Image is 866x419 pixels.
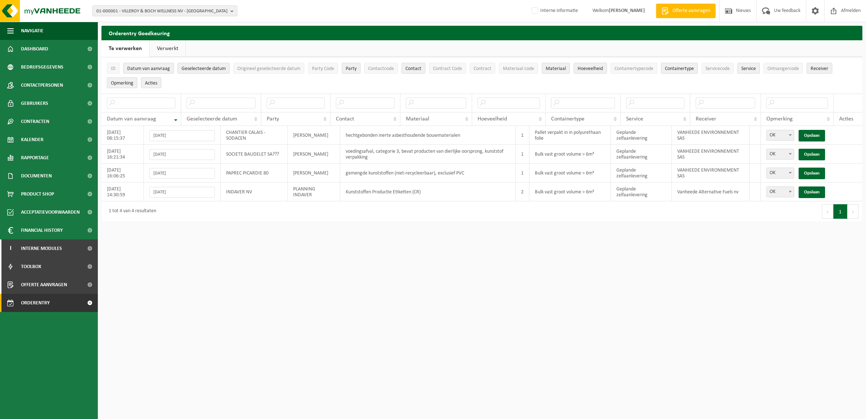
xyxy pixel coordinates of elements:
button: HoeveelheidHoeveelheid: Activate to sort [574,63,607,74]
span: OK [767,130,794,140]
td: [PERSON_NAME] [288,164,340,182]
span: Geselecteerde datum [187,116,237,122]
td: gemengde kunststoffen (niet-recycleerbaar), exclusief PVC [340,164,516,182]
label: Interne informatie [530,5,578,16]
td: Geplande zelfaanlevering [611,164,672,182]
span: Acceptatievoorwaarden [21,203,80,221]
span: Rapportage [21,149,49,167]
span: OK [767,187,794,197]
button: Datum van aanvraagDatum van aanvraag: Activate to remove sorting [123,63,174,74]
td: Bulk vast groot volume > 6m³ [529,145,611,164]
strong: [PERSON_NAME] [609,8,645,13]
span: Gebruikers [21,94,48,112]
span: Offerte aanvragen [21,276,67,294]
td: voedingsafval, categorie 3, bevat producten van dierlijke oorsprong, kunststof verpakking [340,145,516,164]
td: Kunststoffen Productie Etiketten (CR) [340,182,516,201]
button: 1 [833,204,848,219]
button: ContactcodeContactcode: Activate to sort [364,63,398,74]
span: Contact [405,66,421,71]
td: hechtgebonden inerte asbesthoudende bouwmaterialen [340,126,516,145]
td: [PERSON_NAME] [288,145,340,164]
button: Next [848,204,859,219]
span: Interne modules [21,239,62,258]
span: Service [741,66,756,71]
span: OK [766,130,795,141]
button: ServiceService: Activate to sort [737,63,760,74]
button: PartyParty: Activate to sort [342,63,361,74]
h2: Orderentry Goedkeuring [101,26,862,40]
td: Geplande zelfaanlevering [611,126,672,145]
td: Bulk vast groot volume > 6m³ [529,164,611,182]
button: ContainertypecodeContainertypecode: Activate to sort [611,63,657,74]
span: I [7,239,14,258]
td: Bulk vast groot volume > 6m³ [529,182,611,201]
span: Financial History [21,221,63,239]
div: 1 tot 4 van 4 resultaten [105,205,156,218]
span: Navigatie [21,22,43,40]
span: Containertype [551,116,584,122]
td: PAPREC PICARDIE 80 [221,164,288,182]
span: Bedrijfsgegevens [21,58,63,76]
button: ContactContact: Activate to sort [401,63,425,74]
span: Receiver [811,66,828,71]
span: Receiver [696,116,716,122]
span: Party [346,66,357,71]
span: Servicecode [705,66,730,71]
td: [DATE] 08:15:37 [101,126,144,145]
button: OpmerkingOpmerking: Activate to sort [107,77,137,88]
td: Geplande zelfaanlevering [611,182,672,201]
span: Product Shop [21,185,54,203]
button: MateriaalMateriaal: Activate to sort [542,63,570,74]
button: Acties [141,77,161,88]
span: Documenten [21,167,52,185]
span: Dashboard [21,40,48,58]
span: Contract Code [433,66,462,71]
a: Offerte aanvragen [656,4,716,18]
button: IDID: Activate to sort [107,63,120,74]
span: Containertype [665,66,694,71]
span: Contract [474,66,491,71]
button: Origineel geselecteerde datumOrigineel geselecteerde datum: Activate to sort [233,63,304,74]
span: OK [766,149,795,160]
span: Geselecteerde datum [182,66,226,71]
span: OK [767,168,794,178]
button: ReceiverReceiver: Activate to sort [807,63,832,74]
span: Containertypecode [615,66,653,71]
span: Contactpersonen [21,76,63,94]
button: 01-000001 - VILLEROY & BOCH WELLNESS NV - [GEOGRAPHIC_DATA] [92,5,237,16]
td: 1 [516,126,529,145]
span: OK [766,168,795,178]
span: Acties [839,116,853,122]
span: ID [111,66,116,71]
span: Offerte aanvragen [671,7,712,15]
span: Contactcode [368,66,394,71]
td: VANHEEDE ENVIRONNEMENT SAS [672,126,750,145]
button: ServicecodeServicecode: Activate to sort [701,63,734,74]
td: [DATE] 16:21:34 [101,145,144,164]
span: Service [626,116,643,122]
a: Te verwerken [101,40,149,57]
span: OK [766,186,795,197]
td: [PERSON_NAME] [288,126,340,145]
td: 2 [516,182,529,201]
td: VANHEEDE ENVIRONNEMENT SAS [672,164,750,182]
button: Contract CodeContract Code: Activate to sort [429,63,466,74]
span: Datum van aanvraag [127,66,170,71]
td: Pallet verpakt in in polyurethaan folie [529,126,611,145]
span: 01-000001 - VILLEROY & BOCH WELLNESS NV - [GEOGRAPHIC_DATA] [96,6,228,17]
a: Opslaan [799,130,825,141]
a: Opslaan [799,186,825,198]
td: [DATE] 14:30:59 [101,182,144,201]
span: Contracten [21,112,49,131]
td: INDAVER NV [221,182,288,201]
a: Verwerkt [150,40,186,57]
button: Party CodeParty Code: Activate to sort [308,63,338,74]
button: Previous [822,204,833,219]
span: Materiaal [406,116,429,122]
a: Opslaan [799,168,825,179]
span: Acties [145,81,157,86]
a: Opslaan [799,149,825,160]
span: Toolbox [21,258,41,276]
span: Contact [336,116,354,122]
td: Vanheede Alternative Fuels nv [672,182,750,201]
